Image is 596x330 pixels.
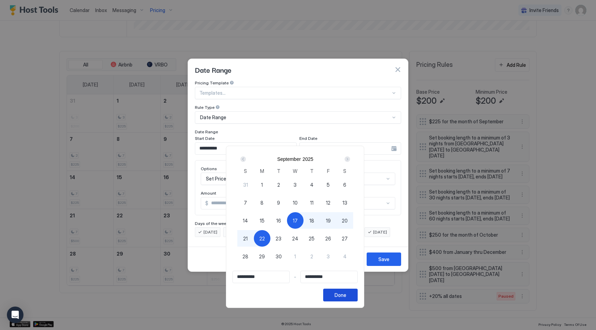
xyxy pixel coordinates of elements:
span: 7 [244,199,247,206]
span: 3 [294,181,297,188]
button: 24 [287,230,304,247]
button: 12 [320,194,337,211]
button: 2025 [302,156,313,162]
button: 20 [337,212,353,229]
span: 9 [277,199,280,206]
button: 27 [337,230,353,247]
span: 8 [260,199,264,206]
button: 1 [287,248,304,265]
input: Input Field [301,271,357,283]
span: 11 [310,199,314,206]
span: 26 [325,235,331,242]
button: Prev [239,155,248,163]
button: 15 [254,212,270,229]
button: 3 [320,248,337,265]
input: Input Field [233,271,289,283]
button: September [277,156,301,162]
span: 4 [343,253,347,260]
span: 23 [276,235,281,242]
span: S [343,167,346,175]
span: T [310,167,314,175]
span: 20 [342,217,348,224]
button: 29 [254,248,270,265]
button: 18 [304,212,320,229]
button: 14 [237,212,254,229]
button: 9 [270,194,287,211]
span: 1 [294,253,296,260]
span: - [294,274,296,280]
span: 2 [310,253,313,260]
button: 17 [287,212,304,229]
button: 8 [254,194,270,211]
span: 14 [243,217,248,224]
button: 4 [337,248,353,265]
span: M [260,167,264,175]
span: 18 [309,217,314,224]
span: 25 [309,235,315,242]
span: W [293,167,297,175]
span: 30 [276,253,282,260]
span: 27 [342,235,348,242]
button: 31 [237,176,254,193]
span: 31 [243,181,248,188]
button: 22 [254,230,270,247]
button: 13 [337,194,353,211]
button: 2 [270,176,287,193]
button: 2 [304,248,320,265]
button: 7 [237,194,254,211]
button: 28 [237,248,254,265]
div: Done [335,291,346,299]
span: 12 [326,199,330,206]
button: 16 [270,212,287,229]
span: T [277,167,280,175]
span: 21 [243,235,248,242]
button: 3 [287,176,304,193]
span: 4 [310,181,314,188]
button: 10 [287,194,304,211]
button: 6 [337,176,353,193]
button: 23 [270,230,287,247]
button: 1 [254,176,270,193]
span: 29 [259,253,265,260]
button: 4 [304,176,320,193]
span: 22 [259,235,265,242]
button: 26 [320,230,337,247]
span: 6 [343,181,346,188]
button: Next [342,155,351,163]
span: 5 [327,181,330,188]
button: 25 [304,230,320,247]
button: 19 [320,212,337,229]
span: 10 [293,199,298,206]
span: S [244,167,247,175]
span: 13 [342,199,347,206]
div: Open Intercom Messenger [7,307,23,323]
span: 3 [327,253,330,260]
span: F [327,167,330,175]
span: 1 [261,181,263,188]
button: 21 [237,230,254,247]
span: 16 [276,217,281,224]
span: 19 [326,217,331,224]
button: 5 [320,176,337,193]
span: 15 [260,217,265,224]
span: 24 [292,235,298,242]
span: 17 [293,217,298,224]
span: 28 [242,253,248,260]
button: Done [323,289,358,301]
span: 2 [277,181,280,188]
button: 11 [304,194,320,211]
button: 30 [270,248,287,265]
